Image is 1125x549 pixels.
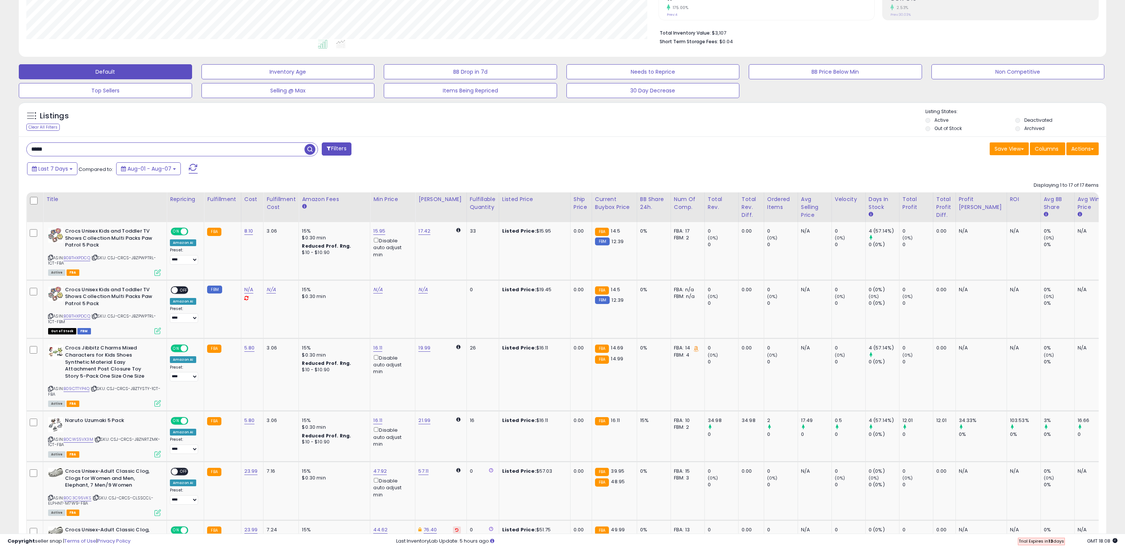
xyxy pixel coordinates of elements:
div: $0.30 min [302,234,364,241]
div: Displaying 1 to 17 of 17 items [1034,182,1099,189]
div: Amazon AI [170,356,196,363]
small: Prev: 4 [667,12,677,17]
div: 0 [470,286,493,293]
div: 0 [835,286,865,293]
img: 41aVFJUbEbL._SL40_.jpg [48,468,63,477]
small: 175.00% [670,5,689,11]
div: 3.06 [266,228,293,234]
div: 0 [902,241,933,248]
div: 0 [902,345,933,351]
div: 0 (0%) [869,241,899,248]
button: Last 7 Days [27,162,77,175]
div: ASIN: [48,468,161,515]
img: 41VOqraqhwL._SL40_.jpg [48,345,63,360]
div: $0.30 min [302,424,364,431]
div: FBA: n/a [674,286,699,293]
button: Columns [1030,142,1065,155]
div: 0 (0%) [869,431,899,438]
div: 0 [708,358,738,365]
div: BB Share 24h. [640,195,668,211]
div: 0.5 [835,417,865,424]
b: Naruto Uzumaki 5 Pack [65,417,156,426]
span: Last 7 Days [38,165,68,172]
span: 14.5 [611,286,620,293]
div: $19.45 [502,286,565,293]
div: Preset: [170,306,198,323]
small: FBM [595,237,610,245]
div: 0.00 [936,286,950,293]
a: Privacy Policy [97,537,130,544]
a: B0CWS5VX3M [64,436,93,443]
p: Listing States: [925,108,1106,115]
span: OFF [178,287,190,293]
small: FBA [207,417,221,425]
div: Total Rev. Diff. [742,195,761,219]
span: All listings currently available for purchase on Amazon [48,451,65,458]
div: 26 [470,345,493,351]
small: Days In Stock. [869,211,873,218]
span: | SKU: CSJ-CRCS-JBZTYSTY-1CT-FBA [48,386,160,397]
span: ON [171,418,181,424]
span: FBA [67,269,79,276]
div: Avg BB Share [1044,195,1071,211]
small: 2.53% [894,5,908,11]
small: Avg Win Price. [1078,211,1082,218]
small: (0%) [902,293,913,299]
div: 3.06 [266,345,293,351]
b: Crocs Unisex Kids and Toddler TV Shows Collection Multi Packs Paw Patrol 5 Pack [65,286,156,309]
button: Inventory Age [201,64,375,79]
small: (0%) [835,293,845,299]
span: OFF [187,345,199,352]
span: All listings currently available for purchase on Amazon [48,269,65,276]
div: N/A [1010,228,1035,234]
div: 4 (57.14%) [869,228,899,234]
a: 44.62 [373,526,388,534]
a: B09CTTYP4Q [64,386,89,392]
div: 0.00 [574,286,586,293]
a: 57.11 [418,467,428,475]
div: 0.00 [742,228,758,234]
div: 0.00 [742,286,758,293]
div: 0 [767,286,798,293]
div: $10 - $10.90 [302,367,364,373]
small: FBA [207,345,221,353]
div: 0 [708,300,738,307]
div: Avg Win Price [1078,195,1105,211]
div: 0 [835,300,865,307]
a: 16.11 [373,417,382,424]
span: Compared to: [79,166,113,173]
div: 0 [767,228,798,234]
b: Crocs Unisex-Adult Classic Clog, Clogs for Women and Men, Elephant, 7 Men/9 Women [65,468,156,491]
div: FBM: 4 [674,352,699,358]
b: Total Inventory Value: [660,30,711,36]
a: 21.99 [418,417,430,424]
small: FBA [207,468,221,476]
span: FBA [67,401,79,407]
small: FBA [595,228,609,236]
div: 0% [640,286,665,293]
span: FBA [67,451,79,458]
div: Ship Price [574,195,589,211]
div: Fulfillment [207,195,238,203]
b: Listed Price: [502,227,536,234]
div: N/A [959,345,1001,351]
b: Reduced Prof. Rng. [302,433,351,439]
span: | SKU: CSJ-CRCS-JBZNRTZMK-1CT-FBA [48,436,160,448]
div: Disable auto adjust min [373,236,409,258]
div: 4 (57.14%) [869,345,899,351]
small: FBM [595,296,610,304]
div: 0 [708,228,738,234]
div: N/A [1078,345,1102,351]
div: $16.11 [502,345,565,351]
small: (0%) [869,293,879,299]
b: Reduced Prof. Rng. [302,243,351,249]
span: ON [171,228,181,235]
div: 15% [302,468,364,475]
div: 34.98 [742,417,758,424]
a: 8.10 [244,227,253,235]
div: Repricing [170,195,201,203]
div: 7.16 [266,468,293,475]
a: 17.42 [418,227,430,235]
small: FBA [207,228,221,236]
div: 0 [767,300,798,307]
